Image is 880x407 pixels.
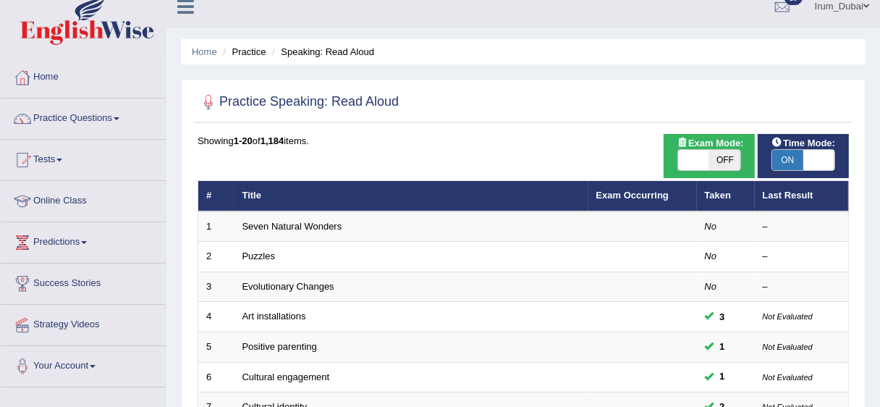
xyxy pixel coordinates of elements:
a: Home [192,46,217,57]
a: Strategy Videos [1,305,166,341]
div: Show exams occurring in exams [664,134,755,178]
em: No [705,251,717,261]
a: Cultural engagement [242,372,330,382]
td: 1 [198,211,234,242]
a: Art installations [242,311,306,322]
a: Predictions [1,222,166,259]
span: You can still take this question [714,339,731,354]
th: Title [234,181,588,211]
td: 6 [198,362,234,393]
span: ON [772,150,803,170]
a: Seven Natural Wonders [242,221,342,232]
th: Taken [697,181,755,211]
a: Tests [1,140,166,176]
div: – [763,280,841,294]
a: Success Stories [1,264,166,300]
small: Not Evaluated [763,373,813,382]
small: Not Evaluated [763,343,813,351]
span: OFF [709,150,740,170]
a: Exam Occurring [596,190,669,201]
a: Your Account [1,346,166,382]
th: Last Result [755,181,849,211]
a: Puzzles [242,251,276,261]
span: You can still take this question [714,369,731,385]
td: 3 [198,272,234,302]
em: No [705,221,717,232]
td: 2 [198,242,234,272]
small: Not Evaluated [763,312,813,321]
a: Practice Questions [1,98,166,135]
h2: Practice Speaking: Read Aloud [198,91,399,113]
div: – [763,250,841,264]
b: 1-20 [234,135,253,146]
div: – [763,220,841,234]
b: 1,184 [261,135,284,146]
a: Online Class [1,181,166,217]
span: You can still take this question [714,309,731,324]
em: No [705,281,717,292]
a: Evolutionary Changes [242,281,334,292]
div: Showing of items. [198,134,849,148]
a: Positive parenting [242,341,317,352]
td: 5 [198,332,234,363]
li: Speaking: Read Aloud [268,45,374,59]
th: # [198,181,234,211]
a: Home [1,57,166,93]
span: Time Mode: [766,135,841,151]
li: Practice [219,45,266,59]
td: 4 [198,302,234,332]
span: Exam Mode: [671,135,749,151]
